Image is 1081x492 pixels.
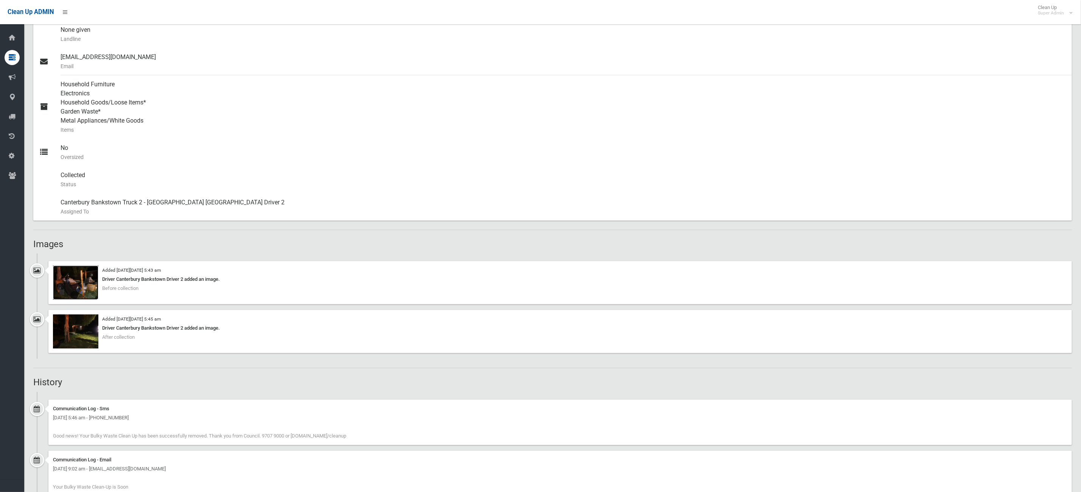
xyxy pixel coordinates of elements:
div: Driver Canterbury Bankstown Driver 2 added an image. [53,324,1067,333]
small: Items [61,125,1066,134]
span: Clean Up ADMIN [8,8,54,16]
div: [DATE] 5:46 am - [PHONE_NUMBER] [53,413,1067,422]
span: Good news! Your Bulky Waste Clean Up has been successfully removed. Thank you from Council. 9707 ... [53,433,346,439]
div: Communication Log - Sms [53,404,1067,413]
div: [DATE] 9:02 am - [EMAIL_ADDRESS][DOMAIN_NAME] [53,464,1067,473]
div: Household Furniture Electronics Household Goods/Loose Items* Garden Waste* Metal Appliances/White... [61,75,1066,139]
img: 2025-08-1905.43.152927490040128898506.jpg [53,266,98,300]
small: Landline [61,34,1066,44]
small: Super Admin [1038,10,1064,16]
span: Your Bulky Waste Clean-Up is Soon [53,484,128,490]
h2: Images [33,239,1072,249]
span: Before collection [102,285,138,291]
div: No [61,139,1066,166]
small: Status [61,180,1066,189]
a: [EMAIL_ADDRESS][DOMAIN_NAME]Email [33,48,1072,75]
small: Added [DATE][DATE] 5:45 am [102,316,161,322]
div: Driver Canterbury Bankstown Driver 2 added an image. [53,275,1067,284]
div: Canterbury Bankstown Truck 2 - [GEOGRAPHIC_DATA] [GEOGRAPHIC_DATA] Driver 2 [61,193,1066,221]
span: Clean Up [1034,5,1072,16]
span: After collection [102,334,135,340]
small: Oversized [61,153,1066,162]
div: Collected [61,166,1066,193]
small: Assigned To [61,207,1066,216]
div: [EMAIL_ADDRESS][DOMAIN_NAME] [61,48,1066,75]
img: 2025-08-1905.45.372554816027379290651.jpg [53,315,98,349]
h2: History [33,377,1072,387]
div: None given [61,21,1066,48]
small: Email [61,62,1066,71]
div: Communication Log - Email [53,455,1067,464]
small: Added [DATE][DATE] 5:43 am [102,268,161,273]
